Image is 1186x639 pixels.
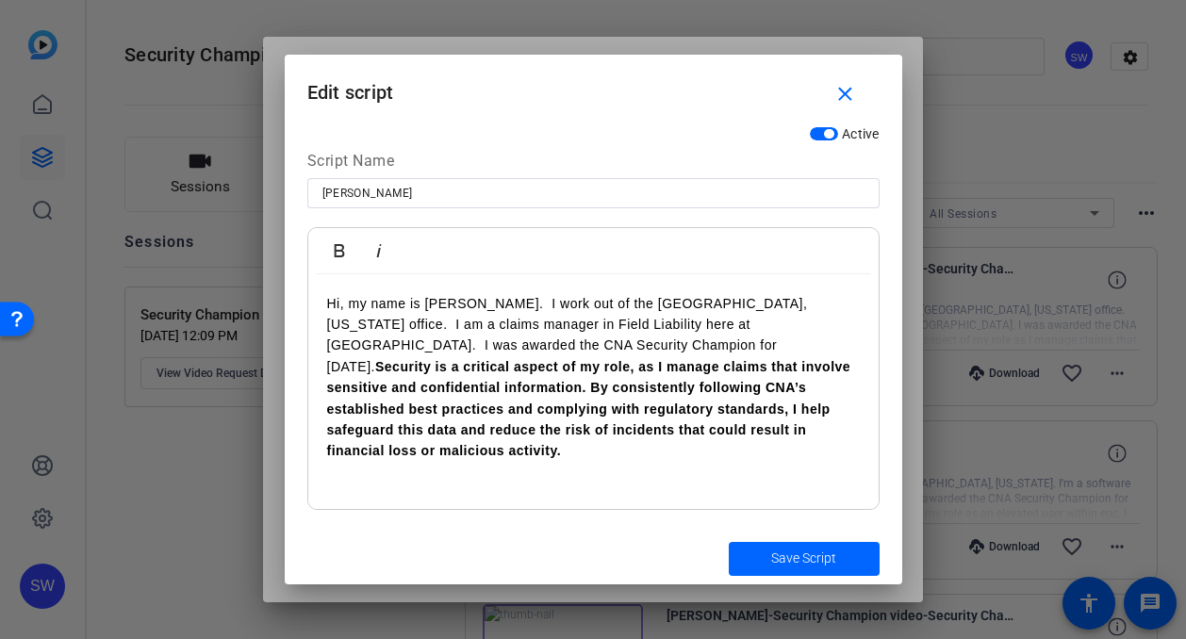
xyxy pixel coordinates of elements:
[321,232,357,270] button: Bold (Ctrl+B)
[842,126,880,141] span: Active
[322,182,865,205] input: Enter Script Name
[327,293,860,462] p: Hi, my name is [PERSON_NAME]. I work out of the [GEOGRAPHIC_DATA], [US_STATE] office. I am a clai...
[729,542,880,576] button: Save Script
[307,150,880,178] div: Script Name
[327,359,851,459] b: Security is a critical aspect of my role, as I manage claims that involve sensitive and confident...
[833,83,857,106] mat-icon: close
[285,55,902,116] h1: Edit script
[771,549,836,568] span: Save Script
[361,232,397,270] button: Italic (Ctrl+I)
